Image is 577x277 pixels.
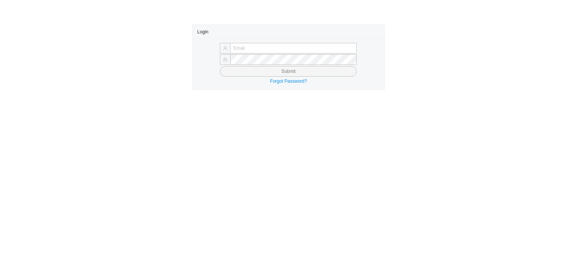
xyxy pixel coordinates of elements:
button: Submit [220,66,357,77]
a: Forgot Password? [270,79,307,84]
span: lock [223,57,227,62]
span: user [223,46,227,50]
input: Email [230,43,357,54]
div: Login [197,25,379,39]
